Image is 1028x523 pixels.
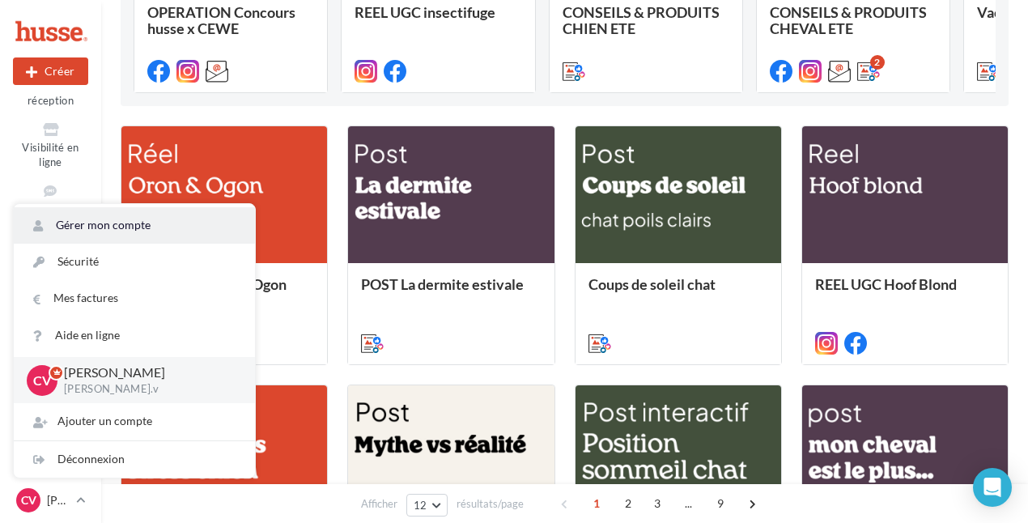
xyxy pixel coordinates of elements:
div: 2 [870,55,885,70]
p: [PERSON_NAME] [47,492,70,508]
p: [PERSON_NAME] [64,364,229,382]
button: 12 [406,494,448,517]
span: Visibilité en ligne [22,141,79,169]
span: REEL UGC Hoof Blond [815,275,957,293]
span: Boîte de réception [28,79,74,108]
span: résultats/page [457,496,524,512]
a: Aide en ligne [14,317,255,354]
a: Sollicitation d'avis [13,179,88,234]
a: Visibilité en ligne [13,117,88,172]
button: Créer [13,57,88,85]
span: REEL UGC insectifuge [355,3,495,21]
div: Open Intercom Messenger [973,468,1012,507]
a: CV [PERSON_NAME] [13,485,88,516]
span: CONSEILS & PRODUITS CHEVAL ETE [770,3,927,37]
span: Sollicitation d'avis [22,202,79,231]
span: CONSEILS & PRODUITS CHIEN ETE [563,3,720,37]
span: Afficher [361,496,397,512]
p: [PERSON_NAME].v [64,382,229,397]
span: 9 [707,491,733,517]
span: 2 [615,491,641,517]
a: Gérer mon compte [14,207,255,244]
span: 3 [644,491,670,517]
span: POST La dermite estivale [361,275,524,293]
span: Coups de soleil chat [588,275,716,293]
a: Sécurité [14,244,255,280]
span: ... [676,491,702,517]
span: 12 [414,499,427,512]
a: Mes factures [14,280,255,317]
span: CV [33,371,51,389]
div: Nouvelle campagne [13,57,88,85]
div: Déconnexion [14,441,255,478]
div: Ajouter un compte [14,403,255,440]
span: CV [21,492,36,508]
span: 1 [584,491,610,517]
span: OPERATION Concours husse x CEWE [147,3,295,37]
